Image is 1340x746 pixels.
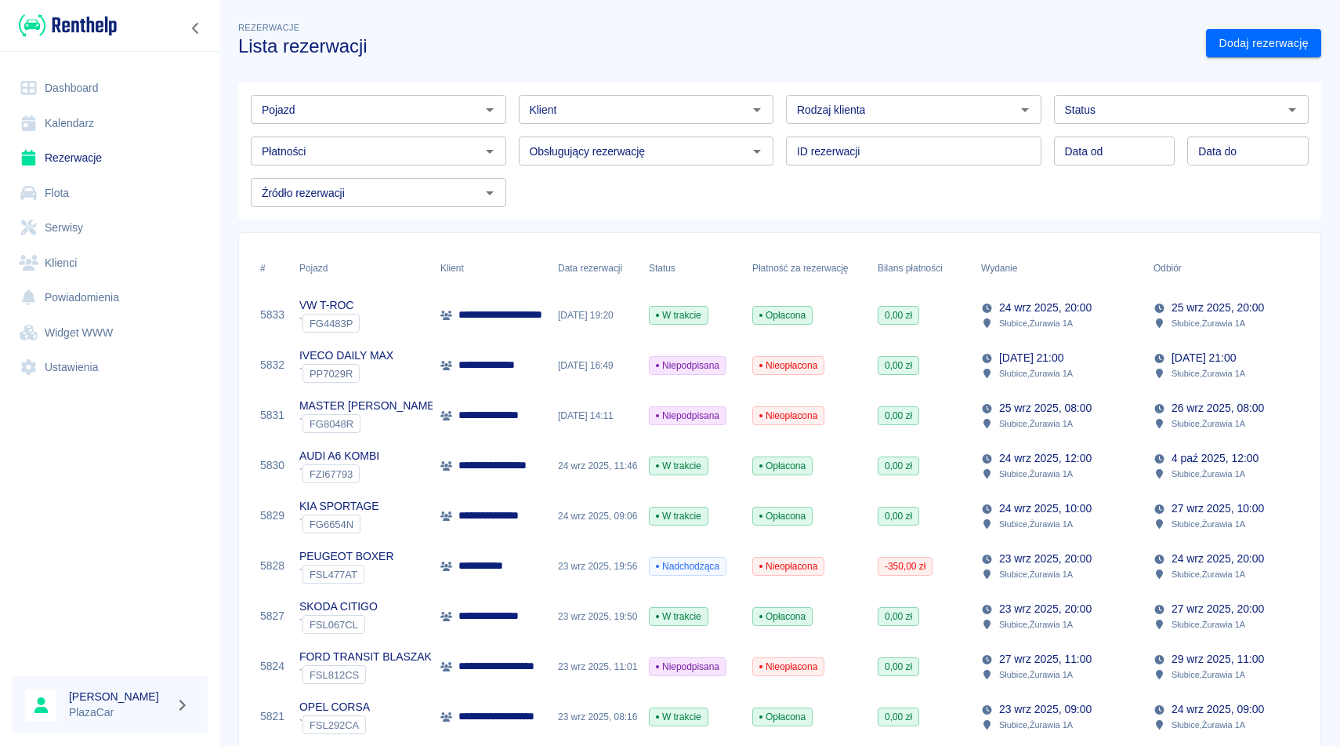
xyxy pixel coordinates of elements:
input: DD.MM.YYYY [1054,136,1175,166]
span: W trakcie [650,610,708,624]
span: Nadchodząca [650,559,726,573]
img: Renthelp logo [19,13,117,38]
a: 5828 [260,558,284,574]
p: [DATE] 21:00 [1172,350,1236,366]
div: [DATE] 19:20 [550,290,641,340]
p: Słubice , Żurawia 1A [999,467,1073,481]
p: Słubice , Żurawia 1A [999,316,1073,330]
a: 5831 [260,407,284,424]
span: W trakcie [650,509,708,523]
a: Powiadomienia [13,280,208,315]
p: Słubice , Żurawia 1A [1172,467,1245,481]
div: ` [299,515,379,533]
p: 25 wrz 2025, 08:00 [999,400,1092,417]
button: Otwórz [479,182,501,204]
button: Otwórz [746,99,768,121]
div: Data rezerwacji [558,246,622,290]
p: Słubice , Żurawia 1A [1172,316,1245,330]
button: Zwiń nawigację [184,18,208,38]
a: 5824 [260,658,284,675]
span: Rezerwacje [238,23,299,32]
p: VW T-ROC [299,297,360,314]
p: MASTER [PERSON_NAME] [299,398,437,414]
p: IVECO DAILY MAX [299,348,393,364]
div: ` [299,715,370,734]
span: 0,00 zł [878,660,918,674]
span: FZI67793 [303,468,359,480]
div: [DATE] 14:11 [550,391,641,441]
p: SKODA CITIGO [299,599,378,615]
a: Rezerwacje [13,140,208,176]
p: 27 wrz 2025, 10:00 [1172,500,1264,517]
p: Słubice , Żurawia 1A [999,517,1073,531]
p: Słubice , Żurawia 1A [999,668,1073,682]
p: Słubice , Żurawia 1A [1172,567,1245,581]
span: FG4483P [303,318,359,329]
span: Nieopłacona [753,660,824,674]
a: Dodaj rezerwację [1206,29,1321,58]
p: 24 wrz 2025, 10:00 [999,500,1092,517]
div: ` [299,414,437,433]
a: Ustawienia [13,350,208,385]
button: Otwórz [1281,99,1303,121]
p: 24 wrz 2025, 12:00 [999,450,1092,467]
p: [DATE] 21:00 [999,350,1063,366]
div: 24 wrz 2025, 11:46 [550,441,641,491]
div: Bilans płatności [878,246,943,290]
input: DD.MM.YYYY [1187,136,1309,166]
button: Otwórz [479,140,501,162]
a: Widget WWW [13,315,208,351]
div: Płatność za rezerwację [752,246,849,290]
div: 23 wrz 2025, 19:56 [550,541,641,591]
div: ` [299,665,432,684]
div: # [260,246,266,290]
div: ` [299,565,393,584]
div: Wydanie [973,246,1146,290]
span: 0,00 zł [878,459,918,473]
div: Płatność za rezerwację [744,246,870,290]
span: Niepodpisana [650,358,726,373]
span: 0,00 zł [878,409,918,423]
p: Słubice , Żurawia 1A [1172,417,1245,431]
div: Pojazd [299,246,328,290]
div: Klient [440,246,464,290]
a: 5821 [260,708,284,725]
div: 23 wrz 2025, 08:16 [550,692,641,742]
a: Flota [13,176,208,211]
div: Data rezerwacji [550,246,641,290]
a: 5829 [260,508,284,524]
div: Pojazd [292,246,433,290]
button: Otwórz [1014,99,1036,121]
p: 26 wrz 2025, 08:00 [1172,400,1264,417]
p: 25 wrz 2025, 20:00 [1172,300,1264,316]
span: Opłacona [753,459,812,473]
a: 5830 [260,457,284,474]
p: Słubice , Żurawia 1A [1172,366,1245,380]
a: 5832 [260,357,284,373]
span: Opłacona [753,308,812,322]
span: 0,00 zł [878,509,918,523]
span: FSL067CL [303,619,364,631]
span: FSL477AT [303,569,364,580]
div: Bilans płatności [870,246,973,290]
span: Opłacona [753,710,812,724]
span: FG8048R [303,418,360,430]
span: Nieopłacona [753,409,824,423]
a: Kalendarz [13,106,208,141]
div: # [252,246,292,290]
a: 5833 [260,307,284,323]
span: W trakcie [650,710,708,724]
h3: Lista rezerwacji [238,35,1193,57]
span: Niepodpisana [650,660,726,674]
a: Klienci [13,246,208,281]
div: ` [299,615,378,634]
p: Słubice , Żurawia 1A [1172,718,1245,732]
p: 24 wrz 2025, 20:00 [1172,551,1264,567]
div: 24 wrz 2025, 09:06 [550,491,641,541]
div: Odbiór [1153,246,1182,290]
p: Słubice , Żurawia 1A [1172,617,1245,631]
p: AUDI A6 KOMBI [299,448,379,464]
div: Status [649,246,675,290]
a: Dashboard [13,71,208,106]
span: 0,00 zł [878,308,918,322]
